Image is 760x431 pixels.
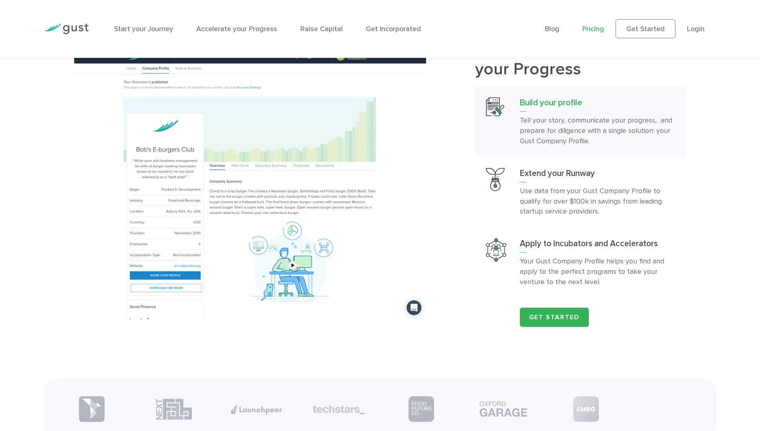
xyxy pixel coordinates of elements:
[520,308,589,327] a: Get Started
[196,25,277,33] a: Accelerate your Progress
[313,405,365,415] img: Partner
[478,399,529,419] img: Partner
[475,157,686,228] a: Extend Your RunwayExtend your RunwayUse data from your Gust Company Profile to qualify for over $...
[44,24,89,34] img: Gust Logo
[475,227,686,298] a: Apply To Incubators And AcceleratorsApply to Incubators and AcceleratorsYour Gust Company Profile...
[475,87,686,157] a: Build Your ProfileBuild your profileTell your story, communicate your progress, and prepare for d...
[520,256,675,287] p: Your Gust Company Profile helps you find and apply to the perfect programs to take your venture t...
[687,25,705,33] a: Login
[486,97,505,116] img: Build Your Profile
[573,396,599,422] img: Partner
[114,25,173,33] a: Start your Journey
[156,398,192,420] img: Partner
[475,42,686,79] h2: your Progress
[520,115,675,146] p: Tell your story, communicate your progress, and prepare for diligence with a single solution: you...
[545,25,559,33] a: Blog
[520,186,675,217] p: Use data from your Gust Company Profile to qualify for over $100k in savings from leading startup...
[231,405,282,415] img: Partner
[486,238,507,261] img: Apply To Incubators And Accelerators
[79,396,105,422] img: Partner
[616,19,675,38] a: Get Started
[300,25,343,33] a: Raise Capital
[486,168,505,192] img: Extend Your Runway
[409,396,434,422] img: Partner
[582,25,604,33] a: Pricing
[520,97,675,112] h3: Build your profile
[366,25,421,33] a: Get Incorporated
[520,168,675,182] h3: Extend your Runway
[74,49,426,319] img: Build your profile
[520,238,675,253] h3: Apply to Incubators and Accelerators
